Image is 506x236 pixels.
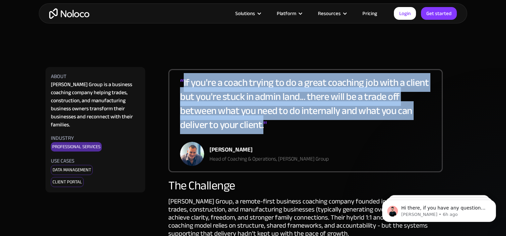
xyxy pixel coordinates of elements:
div: Client Portal [51,177,84,187]
div: Solutions [227,9,268,18]
div: If you're a coach trying to do a great coaching job with a client but you're stuck in admin land.... [180,75,431,142]
iframe: Intercom notifications message [372,186,506,233]
div: Resources [318,9,341,18]
div: [PERSON_NAME] [209,145,329,155]
a: Pricing [354,9,386,18]
div: Head of Coaching & Operations, [PERSON_NAME] Group [209,155,329,163]
a: Login [394,7,416,20]
div: Platform [268,9,310,18]
span: " [263,115,267,134]
div: Industry [51,134,74,142]
div: About [51,72,67,80]
div: [PERSON_NAME] Group is a business coaching company helping trades, construction, and manufacturin... [51,80,140,129]
div: Platform [277,9,296,18]
div: Resources [310,9,354,18]
div: Solutions [235,9,255,18]
a: Get started [421,7,457,20]
div: The Challenge [168,179,443,192]
div: USE CASES [51,157,74,165]
div: PROFESSIONAL SERVICES [51,142,102,152]
a: home [49,8,89,19]
span: “ [180,73,184,92]
div: DATA Management [51,165,93,175]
